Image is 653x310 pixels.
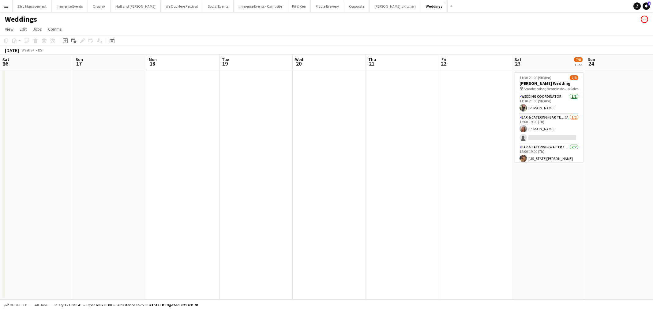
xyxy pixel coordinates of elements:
[111,0,161,12] button: Hall and [PERSON_NAME]
[149,57,157,62] span: Mon
[30,25,44,33] a: Jobs
[151,303,198,307] span: Total Budgeted £21 631.91
[641,16,648,23] app-user-avatar: Event Temps
[515,114,583,144] app-card-role: Bar & Catering (Bar Tender)2A1/212:00-19:00 (7h)[PERSON_NAME]
[222,57,229,62] span: Tue
[367,60,376,67] span: 21
[515,57,521,62] span: Sat
[515,72,583,162] app-job-card: 11:30-21:00 (9h30m)7/8[PERSON_NAME] Wedding Broadwindsor, Beaminster, [GEOGRAPHIC_DATA]4 RolesWed...
[311,0,344,12] button: Piddle Brewery
[3,302,28,308] button: Budgeted
[161,0,203,12] button: We Out Here Festival
[20,26,27,32] span: Edit
[568,86,578,91] span: 4 Roles
[648,2,651,6] span: 1
[46,25,64,33] a: Comms
[441,57,446,62] span: Fri
[221,60,229,67] span: 19
[520,75,551,80] span: 11:30-21:00 (9h30m)
[441,60,446,67] span: 22
[421,0,448,12] button: Weddings
[515,93,583,114] app-card-role: Wedding Coordinator1/111:30-21:00 (9h30m)[PERSON_NAME]
[234,0,287,12] button: Immense Events - Campsite
[76,57,83,62] span: Sun
[13,0,52,12] button: 33rd Management
[5,26,13,32] span: View
[38,48,44,52] div: BST
[295,57,303,62] span: Wed
[34,303,48,307] span: All jobs
[294,60,303,67] span: 20
[148,60,157,67] span: 18
[52,0,88,12] button: Immense Events
[17,25,29,33] a: Edit
[48,26,62,32] span: Comms
[54,303,198,307] div: Salary £21 070.41 + Expenses £36.00 + Subsistence £525.50 =
[287,0,311,12] button: Kit & Kee
[643,2,650,10] a: 1
[587,60,595,67] span: 24
[2,25,16,33] a: View
[33,26,42,32] span: Jobs
[2,57,9,62] span: Sat
[10,303,28,307] span: Budgeted
[5,15,37,24] h1: Weddings
[368,57,376,62] span: Thu
[524,86,568,91] span: Broadwindsor, Beaminster, [GEOGRAPHIC_DATA]
[370,0,421,12] button: [PERSON_NAME]'s Kitchen
[344,0,370,12] button: Corporate
[203,0,234,12] button: Social Events
[514,60,521,67] span: 23
[574,57,583,62] span: 7/8
[570,75,578,80] span: 7/8
[20,48,36,52] span: Week 34
[5,47,19,53] div: [DATE]
[515,144,583,175] app-card-role: Bar & Catering (Waiter / waitress)2/212:00-19:00 (7h)[US_STATE][PERSON_NAME]
[75,60,83,67] span: 17
[2,60,9,67] span: 16
[88,0,111,12] button: Organix
[588,57,595,62] span: Sun
[574,62,582,67] div: 1 Job
[515,81,583,86] h3: [PERSON_NAME] Wedding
